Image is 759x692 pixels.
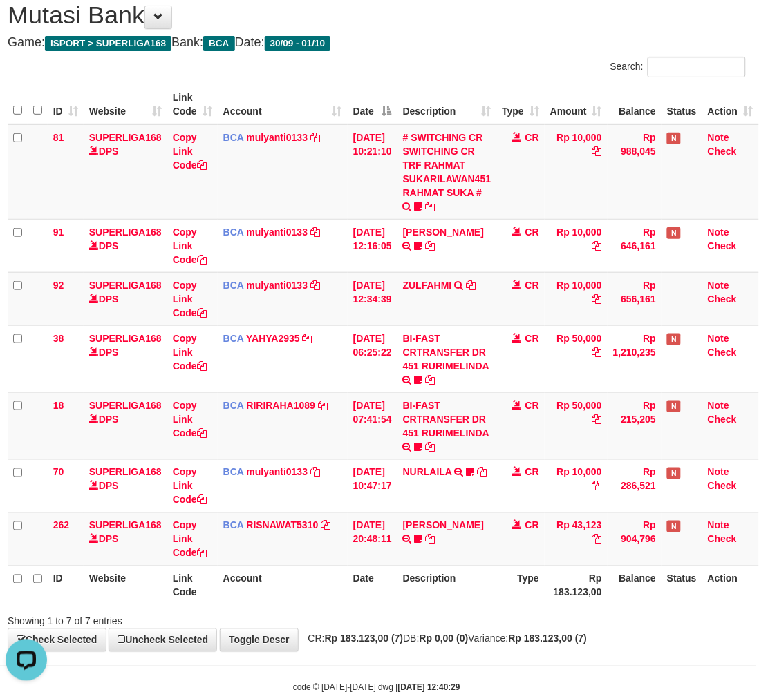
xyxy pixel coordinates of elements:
td: DPS [84,272,167,325]
th: Rp 183.123,00 [545,566,608,605]
td: Rp 286,521 [608,459,662,512]
th: Amount: activate to sort column ascending [545,85,608,124]
a: RIRIRAHA1089 [247,400,316,411]
a: Copy Rp 50,000 to clipboard [592,414,602,425]
span: BCA [223,227,244,238]
a: Check [708,414,737,425]
td: Rp 988,045 [608,124,662,220]
a: Copy mulyanti0133 to clipboard [310,132,320,143]
a: mulyanti0133 [247,467,308,478]
a: Copy Link Code [173,280,207,318]
a: Copy BI-FAST CRTRANSFER DR 451 RURIMELINDA to clipboard [426,374,435,385]
th: Link Code: activate to sort column ascending [167,85,218,124]
a: SUPERLIGA168 [89,333,162,344]
td: DPS [84,459,167,512]
th: Action [702,566,759,605]
th: Status [662,85,702,124]
a: Copy Rp 10,000 to clipboard [592,146,602,157]
a: mulyanti0133 [247,227,308,238]
a: Copy YAHYA2935 to clipboard [303,333,312,344]
a: Copy Link Code [173,400,207,439]
span: 92 [53,280,64,291]
td: DPS [84,124,167,220]
th: Status [662,566,702,605]
td: Rp 10,000 [545,272,608,325]
span: CR [525,227,539,238]
td: Rp 10,000 [545,459,608,512]
a: Copy Rp 10,000 to clipboard [592,294,602,305]
td: Rp 10,000 [545,124,608,220]
a: Copy RIRIRAHA1089 to clipboard [318,400,328,411]
span: 38 [53,333,64,344]
a: Check [708,534,737,545]
td: Rp 656,161 [608,272,662,325]
a: Toggle Descr [220,628,299,652]
td: Rp 50,000 [545,325,608,392]
td: [DATE] 10:47:17 [348,459,397,512]
td: DPS [84,512,167,566]
td: [DATE] 20:48:11 [348,512,397,566]
a: Copy Rp 43,123 to clipboard [592,534,602,545]
a: Copy mulyanti0133 to clipboard [310,467,320,478]
span: CR [525,400,539,411]
span: BCA [223,520,244,531]
th: Account [218,566,348,605]
span: 91 [53,227,64,238]
a: Copy Link Code [173,333,207,372]
a: Copy RIYO RAHMAN to clipboard [426,240,435,251]
th: Description: activate to sort column ascending [397,85,497,124]
th: ID [48,566,84,605]
td: Rp 904,796 [608,512,662,566]
td: Rp 10,000 [545,219,608,272]
td: [DATE] 10:21:10 [348,124,397,220]
span: BCA [223,400,244,411]
a: Note [708,467,729,478]
strong: Rp 183.123,00 (7) [325,633,404,644]
span: Has Note [667,334,681,345]
span: Has Note [667,521,681,532]
a: Copy YOSI EFENDI to clipboard [426,534,435,545]
span: CR [525,467,539,478]
a: [PERSON_NAME] [403,520,484,531]
a: Note [708,520,729,531]
td: [DATE] 06:25:22 [348,325,397,392]
a: Copy mulyanti0133 to clipboard [310,227,320,238]
a: SUPERLIGA168 [89,132,162,143]
a: Copy BI-FAST CRTRANSFER DR 451 RURIMELINDA to clipboard [426,441,435,452]
span: BCA [223,280,244,291]
a: Check [708,240,737,251]
a: Note [708,227,729,238]
td: BI-FAST CRTRANSFER DR 451 RURIMELINDA [397,325,497,392]
a: ZULFAHMI [403,280,452,291]
td: [DATE] 07:41:54 [348,392,397,459]
a: Uncheck Selected [109,628,217,652]
a: Note [708,280,729,291]
td: Rp 646,161 [608,219,662,272]
span: CR [525,132,539,143]
a: Copy Rp 10,000 to clipboard [592,481,602,492]
th: Type: activate to sort column ascending [496,85,545,124]
a: NURLAILA [403,467,452,478]
th: Date: activate to sort column descending [348,85,397,124]
a: SUPERLIGA168 [89,520,162,531]
a: Copy ZULFAHMI to clipboard [466,280,476,291]
a: SUPERLIGA168 [89,227,162,238]
td: Rp 43,123 [545,512,608,566]
a: SUPERLIGA168 [89,400,162,411]
h4: Game: Bank: Date: [8,36,746,50]
input: Search: [648,57,746,77]
a: SUPERLIGA168 [89,280,162,291]
td: DPS [84,392,167,459]
strong: Rp 183.123,00 (7) [509,633,588,644]
span: Has Note [667,468,681,479]
a: Check [708,146,737,157]
span: CR [525,520,539,531]
a: mulyanti0133 [247,280,308,291]
td: DPS [84,325,167,392]
a: RISNAWAT5310 [247,520,319,531]
a: Copy Rp 10,000 to clipboard [592,240,602,251]
span: BCA [223,333,244,344]
span: Has Note [667,401,681,412]
span: BCA [223,132,244,143]
span: 262 [53,520,69,531]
